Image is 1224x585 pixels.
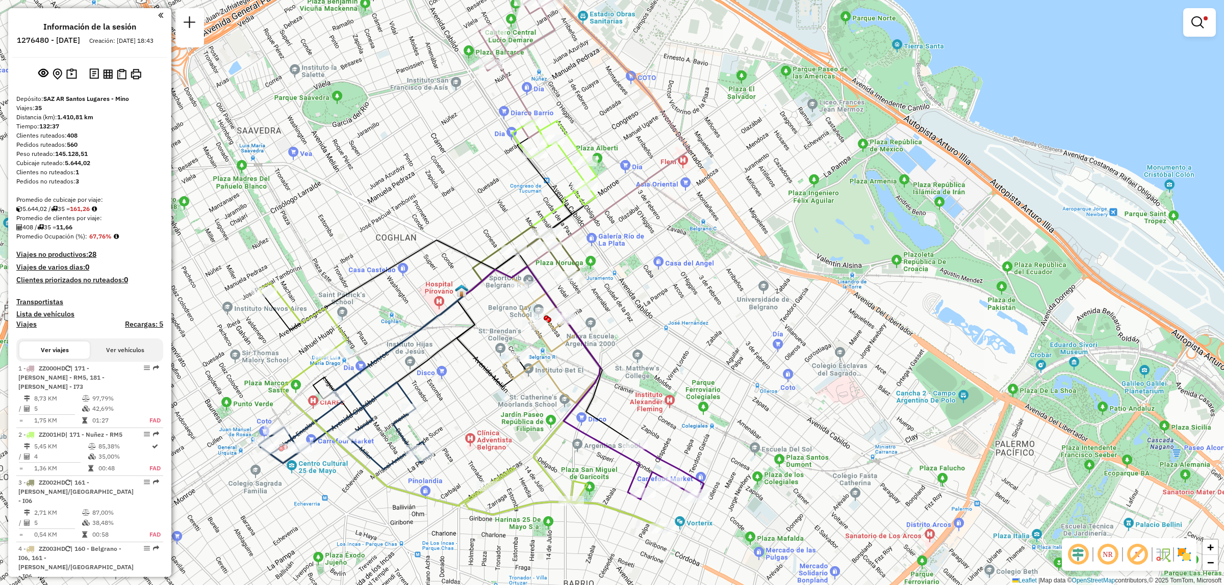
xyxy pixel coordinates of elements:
[75,177,79,185] strong: 3
[18,478,134,504] span: | 161 - [PERSON_NAME]/[GEOGRAPHIC_DATA] - I06
[87,66,101,82] button: Log de desbloqueo de sesión
[55,150,88,157] strong: 145.128,51
[129,67,143,82] button: Imprimir viajes
[24,443,30,449] i: Distancia (km)
[98,441,149,451] td: 85,38%
[16,224,22,230] i: Clientes
[82,510,90,516] i: % Peso en uso
[1155,546,1171,563] img: Flujo de la calle
[16,298,163,306] h4: Transportistas
[39,431,65,438] span: ZZ001HD
[65,159,90,167] strong: 5.644,02
[18,545,134,580] span: | 160 - Belgrano - I06, 161 - [PERSON_NAME]/[GEOGRAPHIC_DATA] - I06
[92,518,137,528] td: 38,48%
[16,276,163,284] h4: Clientes priorizados no ruteados:
[1176,546,1192,563] img: Mostrar / Ocultar sectores
[82,417,87,423] i: Tiempo en ruta
[149,463,161,473] td: FAD
[18,415,23,426] td: =
[16,131,163,140] div: Clientes ruteados:
[18,364,105,390] span: | 171 - [PERSON_NAME] - RM5, 181 - [PERSON_NAME] - I73
[65,365,70,371] i: Vehículo ya utilizado en esta sesión
[18,404,23,414] td: /
[16,158,163,168] div: Cubicaje ruteado:
[37,224,44,230] i: Viajes
[67,131,78,139] strong: 408
[24,454,30,460] i: Clientes
[16,320,37,329] a: Viajes
[16,140,163,149] div: Pedidos ruteados:
[153,365,159,371] em: Ruta exportada
[153,431,159,437] em: Ruta exportada
[34,441,88,451] td: 5,45 KM
[1203,540,1218,555] a: Zoom in
[1207,556,1214,569] span: −
[85,36,158,45] div: Creación: [DATE] 18:43
[34,415,82,426] td: 1,75 KM
[24,395,30,402] i: Distancia (km)
[34,451,88,462] td: 4
[180,12,200,35] a: Nueva sesión y búsqueda
[16,168,163,177] div: Clientes no ruteados:
[75,168,79,176] strong: 1
[115,67,129,82] button: Indicadores de ruteo por entrega
[16,223,163,232] div: 408 / 35 =
[65,431,122,438] span: | 171 - Nuñez - RM5
[16,204,163,214] div: 5.644,02 / 35 =
[1125,542,1150,567] span: Mostrar etiqueta
[92,415,137,426] td: 01:27
[153,479,159,485] em: Ruta exportada
[18,364,105,390] span: 1 -
[34,518,82,528] td: 5
[16,94,163,103] div: Depósito:
[16,149,163,158] div: Peso ruteado:
[16,113,163,122] div: Distancia (km):
[152,443,158,449] i: Optimizado
[34,393,82,404] td: 8,73 KM
[34,529,82,540] td: 0,54 KM
[114,233,119,240] em: Promedio calculado usando la ocupación más alta (%Peso o %Cubicaje) de cada viaje en la sesión. N...
[85,262,89,272] strong: 0
[36,66,50,82] button: Ver sesión original
[125,320,163,329] h4: Recargas: 5
[144,431,150,437] em: Opciones
[90,341,160,359] button: Ver vehículos
[18,518,23,528] td: /
[101,67,115,81] button: Indicadores de ruteo por viaje
[16,195,163,204] div: Promedio de cubicaje por viaje:
[1066,542,1090,567] span: Ocultar desplazamiento
[34,508,82,518] td: 2,71 KM
[56,223,72,231] strong: 11,66
[1204,16,1208,20] span: Filtro Ativo
[89,232,112,240] strong: 67,76%
[82,406,90,412] i: % Cubicaje en uso
[137,529,161,540] td: FAD
[39,545,65,552] span: ZZ003HD
[34,404,82,414] td: 5
[24,520,30,526] i: Clientes
[43,22,136,32] h4: Información de la sesión
[34,463,88,473] td: 1,36 KM
[455,284,468,297] img: UDC - Santos Lugares
[18,529,23,540] td: =
[153,545,159,551] em: Ruta exportada
[17,36,80,45] h6: 1276480 - [DATE]
[16,214,163,223] div: Promedio de clientes por viaje:
[98,451,149,462] td: 35,00%
[24,510,30,516] i: Distancia (km)
[16,206,22,212] i: Cubicaje ruteado
[16,122,163,131] div: Tiempo:
[65,480,70,486] i: Vehículo ya utilizado en esta sesión
[82,531,87,538] i: Tiempo en ruta
[124,275,128,284] strong: 0
[1010,576,1224,585] div: Map data © contributors,© 2025 TomTom, Microsoft
[19,341,90,359] button: Ver viajes
[82,520,90,526] i: % Cubicaje en uso
[92,393,137,404] td: 97,79%
[88,250,96,259] strong: 28
[144,365,150,371] em: Opciones
[18,463,23,473] td: =
[18,545,134,580] span: 4 -
[50,66,64,82] button: Centro del mapa en el depósito o punto de apoyo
